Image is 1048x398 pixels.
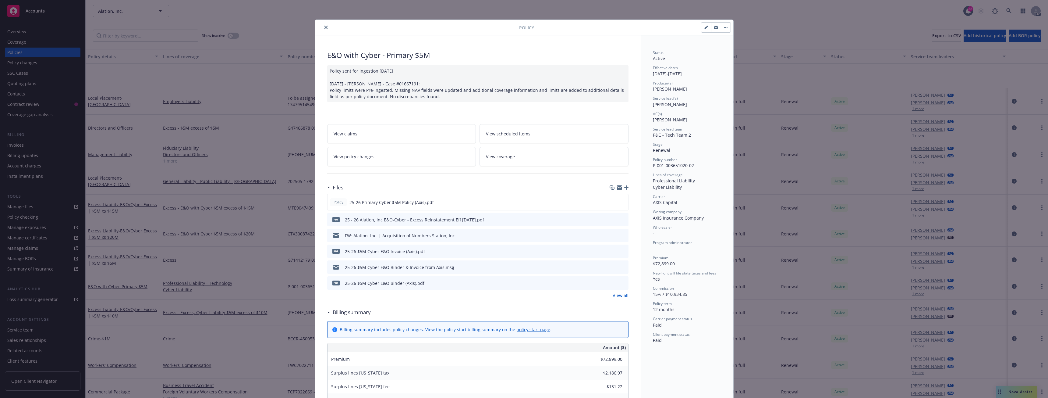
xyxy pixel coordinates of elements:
[603,344,626,351] span: Amount ($)
[653,307,674,312] span: 12 months
[327,124,476,143] a: View claims
[486,131,530,137] span: View scheduled items
[332,281,340,285] span: pdf
[653,199,677,205] span: AXIS Capital
[653,230,654,236] span: -
[332,217,340,222] span: pdf
[653,132,691,138] span: P&C - Tech Team 2
[653,194,665,199] span: Carrier
[611,280,616,286] button: download file
[653,65,721,77] div: [DATE] - [DATE]
[480,147,628,166] a: View coverage
[653,157,677,162] span: Policy number
[621,280,626,286] button: preview file
[586,355,626,364] input: 0.00
[345,232,456,239] div: FW: Alation, Inc. | Acquisition of Numbers Station, Inc.
[653,261,675,267] span: $72,899.00
[331,370,389,376] span: Surplus lines [US_STATE] tax
[486,153,515,160] span: View coverage
[586,382,626,391] input: 0.00
[621,248,626,255] button: preview file
[653,215,704,221] span: AXIS Insurance Company
[345,264,454,271] div: 25-26 $5M Cyber E&O Binder & Invoice from Axis.msg
[621,232,626,239] button: preview file
[327,308,371,316] div: Billing summary
[653,177,721,184] div: Professional Liability
[653,147,670,153] span: Renewal
[620,199,626,206] button: preview file
[653,322,662,328] span: Paid
[653,332,690,337] span: Client payment status
[653,50,664,55] span: Status
[349,199,434,206] span: 25-26 Primary Cyber $5M Policy (Axis).pdf
[332,249,340,253] span: pdf
[322,24,330,31] button: close
[621,264,626,271] button: preview file
[653,209,682,214] span: Writing company
[653,286,674,291] span: Commission
[653,163,694,168] span: P-001-003651020-02
[333,184,343,192] h3: Files
[519,24,534,31] span: Policy
[653,316,692,321] span: Carrier payment status
[480,124,628,143] a: View scheduled items
[653,81,673,86] span: Producer(s)
[653,240,692,245] span: Program administrator
[345,248,425,255] div: 25-26 $5M Cyber E&O Invoice (Axis).pdf
[332,199,345,205] span: Policy
[345,280,424,286] div: 25-26 $5M Cyber E&O Binder (Axis).pdf
[611,199,615,206] button: download file
[653,142,663,147] span: Stage
[327,50,628,60] div: E&O with Cyber - Primary $5M
[653,96,678,101] span: Service lead(s)
[653,102,687,107] span: [PERSON_NAME]
[340,326,551,333] div: Billing summary includes policy changes. View the policy start billing summary on the .
[621,217,626,223] button: preview file
[653,127,683,132] span: Service lead team
[345,217,484,223] div: 25 - 26 Alation, Inc E&O-Cyber - Excess Reinstatement Eff [DATE].pdf
[333,308,371,316] h3: Billing summary
[613,292,628,299] a: View all
[653,56,665,61] span: Active
[331,356,350,362] span: Premium
[653,117,687,123] span: [PERSON_NAME]
[653,276,660,282] span: Yes
[653,184,721,190] div: Cyber Liability
[653,271,716,276] span: Newfront will file state taxes and fees
[516,327,550,332] a: policy start page
[653,255,668,260] span: Premium
[611,264,616,271] button: download file
[327,65,628,102] div: Policy sent for ingestion [DATE] [DATE] - [PERSON_NAME] - Case #01667191: Policy limits were Pre-...
[653,291,687,297] span: 15% / $10,934.85
[327,184,343,192] div: Files
[653,111,662,117] span: AC(s)
[653,301,672,306] span: Policy term
[334,131,357,137] span: View claims
[331,384,390,389] span: Surplus lines [US_STATE] fee
[653,225,672,230] span: Wholesaler
[653,172,683,177] span: Lines of coverage
[611,232,616,239] button: download file
[653,337,662,343] span: Paid
[327,147,476,166] a: View policy changes
[334,153,374,160] span: View policy changes
[611,217,616,223] button: download file
[586,368,626,378] input: 0.00
[653,65,678,70] span: Effective dates
[653,86,687,92] span: [PERSON_NAME]
[653,246,654,251] span: -
[611,248,616,255] button: download file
